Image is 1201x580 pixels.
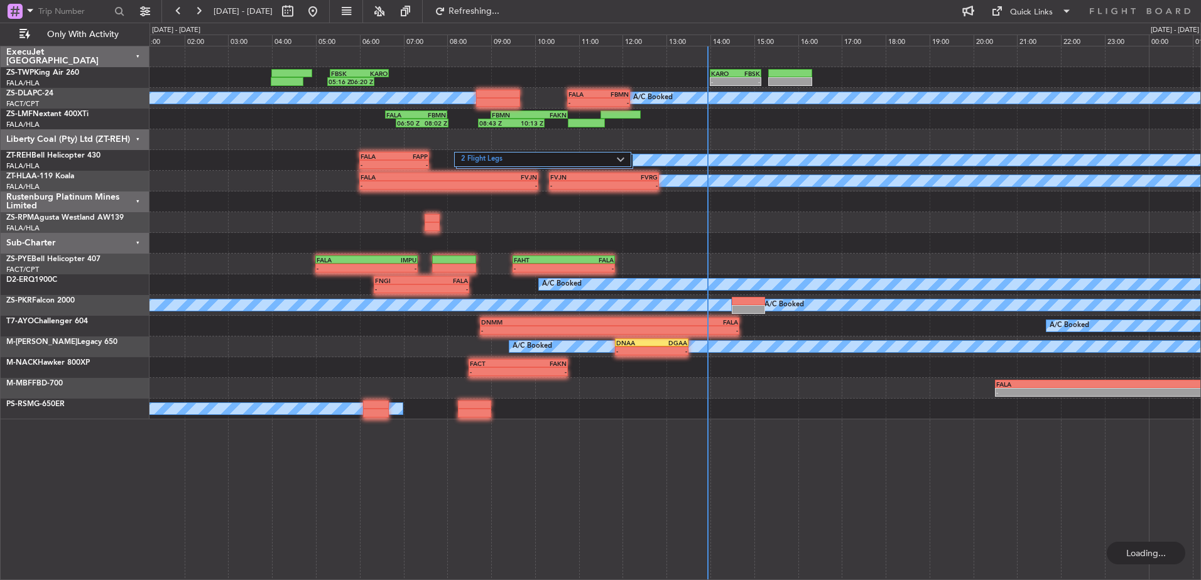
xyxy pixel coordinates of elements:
[511,119,543,127] div: 10:13 Z
[6,400,34,408] span: PS-RSM
[492,111,529,119] div: FBMN
[6,69,79,77] a: ZS-TWPKing Air 260
[375,285,421,293] div: -
[33,30,133,39] span: Only With Activity
[666,35,710,46] div: 13:00
[6,223,40,233] a: FALA/HLA
[1010,6,1053,19] div: Quick Links
[6,90,33,97] span: ZS-DLA
[421,285,468,293] div: -
[404,35,448,46] div: 07:00
[6,338,77,346] span: M-[PERSON_NAME]
[317,264,367,272] div: -
[6,297,75,304] a: ZS-PKRFalcon 2000
[617,157,624,162] img: arrow-gray.svg
[361,153,394,160] div: FALA
[449,181,538,189] div: -
[416,111,446,119] div: FBMN
[974,35,1018,46] div: 20:00
[317,256,367,264] div: FALA
[985,1,1078,21] button: Quick Links
[842,35,886,46] div: 17:00
[375,277,421,284] div: FNGI
[360,35,404,46] div: 06:00
[6,359,38,367] span: M-NACK
[568,90,599,98] div: FALA
[331,70,359,77] div: FBSK
[272,35,316,46] div: 04:00
[1151,25,1199,36] div: [DATE] - [DATE]
[886,35,930,46] div: 18:00
[6,400,65,408] a: PS-RSMG-650ER
[481,326,610,334] div: -
[736,78,760,85] div: -
[1105,35,1149,46] div: 23:00
[214,6,273,17] span: [DATE] - [DATE]
[491,35,535,46] div: 09:00
[633,89,673,107] div: A/C Booked
[6,152,101,159] a: ZT-REHBell Helicopter 430
[421,277,468,284] div: FALA
[1149,35,1193,46] div: 00:00
[479,119,511,127] div: 08:43 Z
[6,276,35,284] span: D2-ERQ
[6,318,34,325] span: T7-AYO
[429,1,504,21] button: Refreshing...
[622,35,666,46] div: 12:00
[316,35,360,46] div: 05:00
[529,111,566,119] div: FAKN
[1017,35,1061,46] div: 21:00
[6,276,57,284] a: D2-ERQ1900C
[367,256,417,264] div: IMPU
[764,296,804,314] div: A/C Booked
[361,181,449,189] div: -
[599,90,629,98] div: FBMN
[422,119,447,127] div: 08:02 Z
[579,35,623,46] div: 11:00
[599,99,629,106] div: -
[448,7,501,16] span: Refreshing...
[1061,35,1105,46] div: 22:00
[394,161,427,168] div: -
[6,182,40,191] a: FALA/HLA
[6,78,40,88] a: FALA/HLA
[6,338,117,346] a: M-[PERSON_NAME]Legacy 650
[6,110,89,118] a: ZS-LMFNextant 400XTi
[14,24,136,45] button: Only With Activity
[152,25,200,36] div: [DATE] - [DATE]
[6,161,40,171] a: FALA/HLA
[6,265,39,274] a: FACT/CPT
[6,318,88,325] a: T7-AYOChallenger 604
[359,70,388,77] div: KARO
[394,153,427,160] div: FAPP
[711,78,736,85] div: -
[141,35,185,46] div: 01:00
[6,297,32,304] span: ZS-PKR
[447,35,491,46] div: 08:00
[568,99,599,106] div: -
[461,154,617,165] label: 2 Flight Legs
[1050,316,1089,335] div: A/C Booked
[535,35,579,46] div: 10:00
[6,380,63,387] a: M-MBFFBD-700
[651,347,687,355] div: -
[6,99,39,109] a: FACT/CPT
[550,181,604,189] div: -
[367,264,417,272] div: -
[550,173,604,181] div: FVJN
[6,152,31,159] span: ZT-REH
[564,264,614,272] div: -
[518,360,567,367] div: FAKN
[228,35,272,46] div: 03:00
[616,347,651,355] div: -
[6,69,34,77] span: ZS-TWP
[6,359,90,367] a: M-NACKHawker 800XP
[38,2,111,21] input: Trip Number
[754,35,798,46] div: 15:00
[361,161,394,168] div: -
[351,78,372,85] div: 06:20 Z
[514,256,564,264] div: FAHT
[604,173,658,181] div: FVRG
[6,255,101,263] a: ZS-PYEBell Helicopter 407
[329,78,351,85] div: 05:16 Z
